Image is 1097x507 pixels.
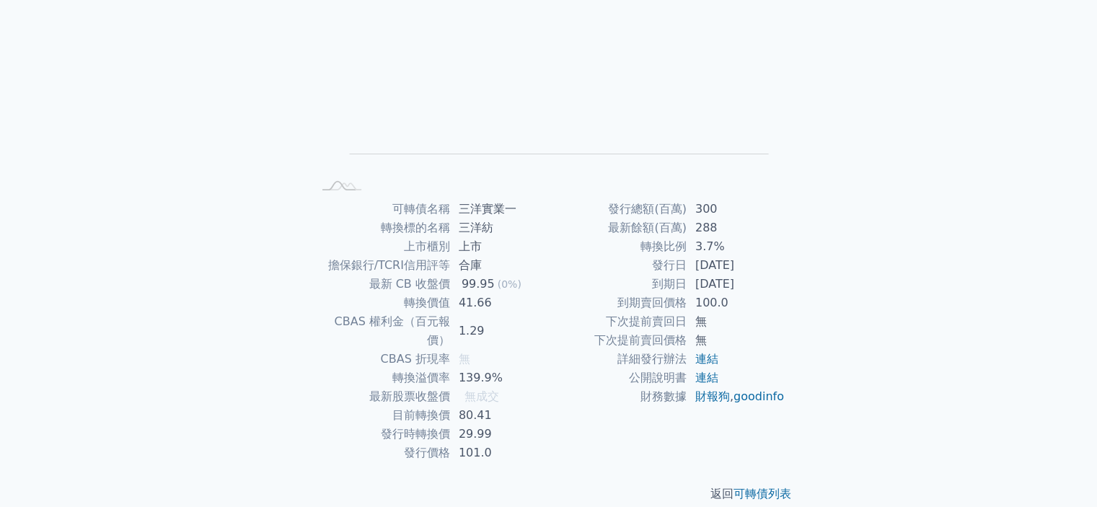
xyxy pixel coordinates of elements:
td: 轉換比例 [549,237,687,256]
a: 可轉債列表 [733,487,791,501]
td: 轉換標的名稱 [312,219,450,237]
td: 詳細發行辦法 [549,350,687,369]
td: 發行價格 [312,444,450,462]
td: 最新 CB 收盤價 [312,275,450,294]
a: 連結 [695,371,718,384]
td: CBAS 折現率 [312,350,450,369]
td: 下次提前賣回價格 [549,331,687,350]
td: 101.0 [450,444,549,462]
td: 公開說明書 [549,369,687,387]
span: (0%) [498,278,521,290]
td: [DATE] [687,256,785,275]
td: , [687,387,785,406]
td: 288 [687,219,785,237]
td: 發行日 [549,256,687,275]
td: 三洋紡 [450,219,549,237]
td: 擔保銀行/TCRI信用評等 [312,256,450,275]
td: 80.41 [450,406,549,425]
g: Chart [336,3,769,175]
td: [DATE] [687,275,785,294]
span: 無 [459,352,470,366]
td: 財務數據 [549,387,687,406]
td: 下次提前賣回日 [549,312,687,331]
td: 3.7% [687,237,785,256]
td: CBAS 權利金（百元報價） [312,312,450,350]
td: 上市 [450,237,549,256]
p: 返回 [295,485,803,503]
td: 300 [687,200,785,219]
td: 139.9% [450,369,549,387]
td: 41.66 [450,294,549,312]
a: 財報狗 [695,389,730,403]
td: 轉換價值 [312,294,450,312]
td: 最新股票收盤價 [312,387,450,406]
td: 合庫 [450,256,549,275]
td: 無 [687,331,785,350]
td: 發行總額(百萬) [549,200,687,219]
td: 到期賣回價格 [549,294,687,312]
span: 無成交 [464,389,499,403]
div: 99.95 [459,275,498,294]
td: 100.0 [687,294,785,312]
td: 目前轉換價 [312,406,450,425]
td: 三洋實業一 [450,200,549,219]
td: 轉換溢價率 [312,369,450,387]
td: 最新餘額(百萬) [549,219,687,237]
td: 1.29 [450,312,549,350]
td: 到期日 [549,275,687,294]
a: goodinfo [733,389,784,403]
td: 發行時轉換價 [312,425,450,444]
td: 可轉債名稱 [312,200,450,219]
td: 無 [687,312,785,331]
td: 29.99 [450,425,549,444]
a: 連結 [695,352,718,366]
td: 上市櫃別 [312,237,450,256]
